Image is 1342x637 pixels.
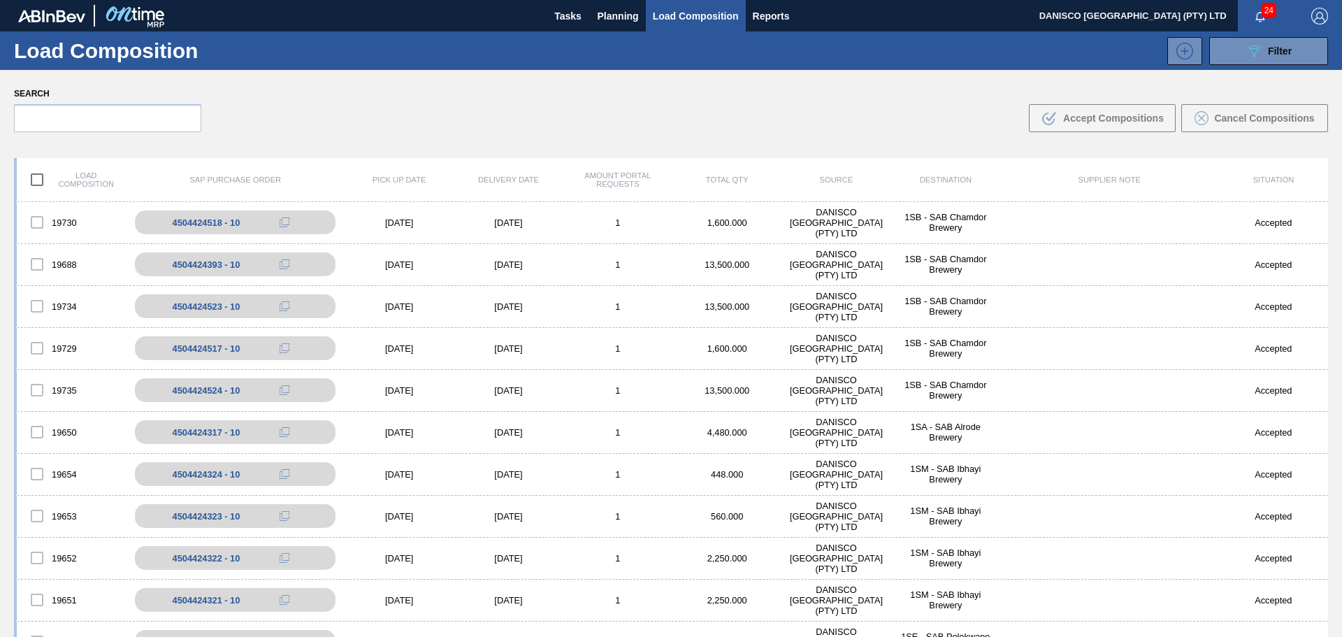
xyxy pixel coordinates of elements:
[753,8,790,24] span: Reports
[781,333,890,364] div: DANISCO SOUTH AFRICA (PTY) LTD
[891,296,1000,317] div: 1SB - SAB Chamdor Brewery
[1268,45,1292,57] span: Filter
[563,171,672,188] div: Amount Portal Requests
[173,343,240,354] div: 4504424517 - 10
[454,343,563,354] div: [DATE]
[781,543,890,574] div: DANISCO SOUTH AFRICA (PTY) LTD
[781,291,890,322] div: DANISCO SOUTH AFRICA (PTY) LTD
[1219,217,1328,228] div: Accepted
[454,511,563,522] div: [DATE]
[891,338,1000,359] div: 1SB - SAB Chamdor Brewery
[17,501,126,531] div: 19653
[17,334,126,363] div: 19729
[17,375,126,405] div: 19735
[672,176,781,184] div: Total Qty
[454,301,563,312] div: [DATE]
[1160,37,1202,65] div: New Load Composition
[345,427,454,438] div: [DATE]
[563,217,672,228] div: 1
[1029,104,1176,132] button: Accept Compositions
[14,84,201,104] label: Search
[173,469,240,480] div: 4504424324 - 10
[891,464,1000,485] div: 1SM - SAB Ibhayi Brewery
[17,292,126,321] div: 19734
[563,385,672,396] div: 1
[345,259,454,270] div: [DATE]
[781,417,890,448] div: DANISCO SOUTH AFRICA (PTY) LTD
[891,422,1000,443] div: 1SA - SAB Alrode Brewery
[672,511,781,522] div: 560.000
[563,343,672,354] div: 1
[17,585,126,615] div: 19651
[345,469,454,480] div: [DATE]
[270,592,298,608] div: Copy
[672,259,781,270] div: 13,500.000
[1181,104,1328,132] button: Cancel Compositions
[17,459,126,489] div: 19654
[672,469,781,480] div: 448.000
[672,553,781,564] div: 2,250.000
[454,259,563,270] div: [DATE]
[891,380,1000,401] div: 1SB - SAB Chamdor Brewery
[563,427,672,438] div: 1
[270,424,298,441] div: Copy
[1000,176,1219,184] div: Supplier Note
[17,208,126,237] div: 19730
[891,254,1000,275] div: 1SB - SAB Chamdor Brewery
[1219,511,1328,522] div: Accepted
[454,469,563,480] div: [DATE]
[781,459,890,490] div: DANISCO SOUTH AFRICA (PTY) LTD
[270,466,298,482] div: Copy
[345,217,454,228] div: [DATE]
[553,8,584,24] span: Tasks
[563,301,672,312] div: 1
[781,207,890,238] div: DANISCO SOUTH AFRICA (PTY) LTD
[17,417,126,447] div: 19650
[454,595,563,606] div: [DATE]
[270,340,298,357] div: Copy
[563,553,672,564] div: 1
[781,249,890,280] div: DANISCO SOUTH AFRICA (PTY) LTD
[173,511,240,522] div: 4504424323 - 10
[563,259,672,270] div: 1
[563,469,672,480] div: 1
[1219,595,1328,606] div: Accepted
[563,511,672,522] div: 1
[270,508,298,524] div: Copy
[1219,553,1328,564] div: Accepted
[345,176,454,184] div: Pick up Date
[345,385,454,396] div: [DATE]
[270,256,298,273] div: Copy
[270,382,298,399] div: Copy
[891,589,1000,610] div: 1SM - SAB Ibhayi Brewery
[781,375,890,406] div: DANISCO SOUTH AFRICA (PTY) LTD
[891,547,1000,568] div: 1SM - SAB Ibhayi Brewery
[270,298,298,315] div: Copy
[1214,113,1314,124] span: Cancel Compositions
[454,385,563,396] div: [DATE]
[345,511,454,522] div: [DATE]
[1219,176,1328,184] div: Situation
[1311,8,1328,24] img: Logout
[345,595,454,606] div: [DATE]
[598,8,639,24] span: Planning
[17,543,126,573] div: 19652
[173,385,240,396] div: 4504424524 - 10
[781,585,890,616] div: DANISCO SOUTH AFRICA (PTY) LTD
[345,343,454,354] div: [DATE]
[17,165,126,194] div: Load composition
[1219,259,1328,270] div: Accepted
[454,427,563,438] div: [DATE]
[672,301,781,312] div: 13,500.000
[270,214,298,231] div: Copy
[1262,3,1276,18] span: 24
[891,506,1000,527] div: 1SM - SAB Ibhayi Brewery
[672,385,781,396] div: 13,500.000
[891,176,1000,184] div: Destination
[173,595,240,606] div: 4504424321 - 10
[270,550,298,566] div: Copy
[173,259,240,270] div: 4504424393 - 10
[173,553,240,564] div: 4504424322 - 10
[781,176,890,184] div: Source
[672,217,781,228] div: 1,600.000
